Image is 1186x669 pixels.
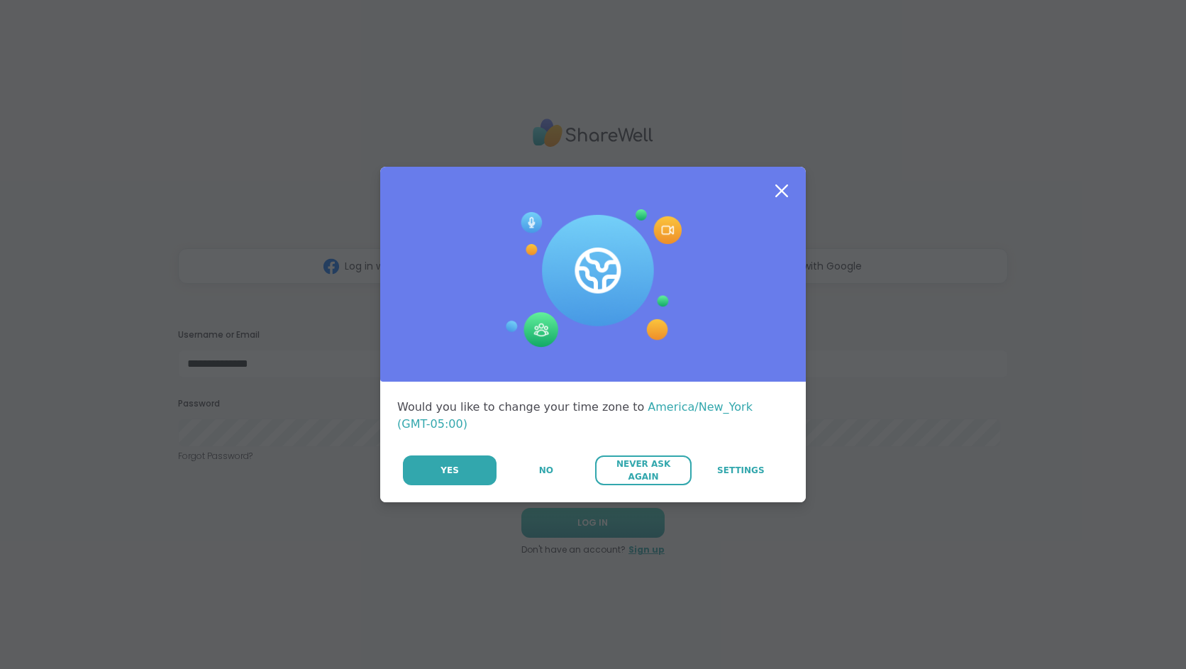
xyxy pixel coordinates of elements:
span: No [539,464,553,477]
span: Never Ask Again [602,458,684,483]
a: Settings [693,455,789,485]
span: Settings [717,464,765,477]
button: Yes [403,455,497,485]
span: America/New_York (GMT-05:00) [397,400,753,431]
button: No [498,455,594,485]
span: Yes [440,464,459,477]
img: Session Experience [504,209,682,348]
button: Never Ask Again [595,455,691,485]
div: Would you like to change your time zone to [397,399,789,433]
